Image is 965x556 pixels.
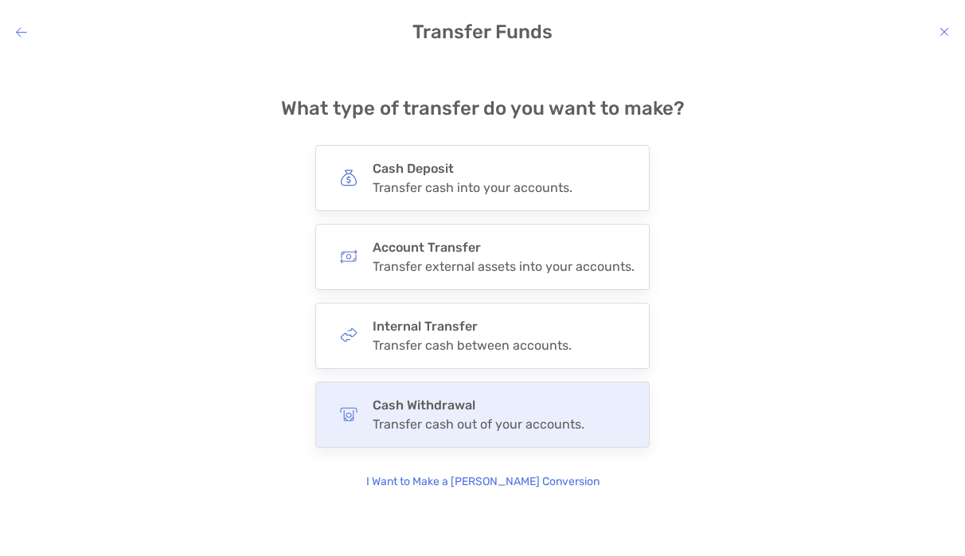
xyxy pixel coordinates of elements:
[340,327,357,344] img: button icon
[366,473,600,491] p: I Want to Make a [PERSON_NAME] Conversion
[373,161,572,176] h4: Cash Deposit
[373,180,572,195] div: Transfer cash into your accounts.
[373,417,584,432] div: Transfer cash out of your accounts.
[373,240,635,255] h4: Account Transfer
[373,397,584,413] h4: Cash Withdrawal
[340,248,357,265] img: button icon
[373,338,572,353] div: Transfer cash between accounts.
[281,97,685,119] h4: What type of transfer do you want to make?
[373,319,572,334] h4: Internal Transfer
[373,259,635,274] div: Transfer external assets into your accounts.
[340,169,357,186] img: button icon
[340,405,357,423] img: button icon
